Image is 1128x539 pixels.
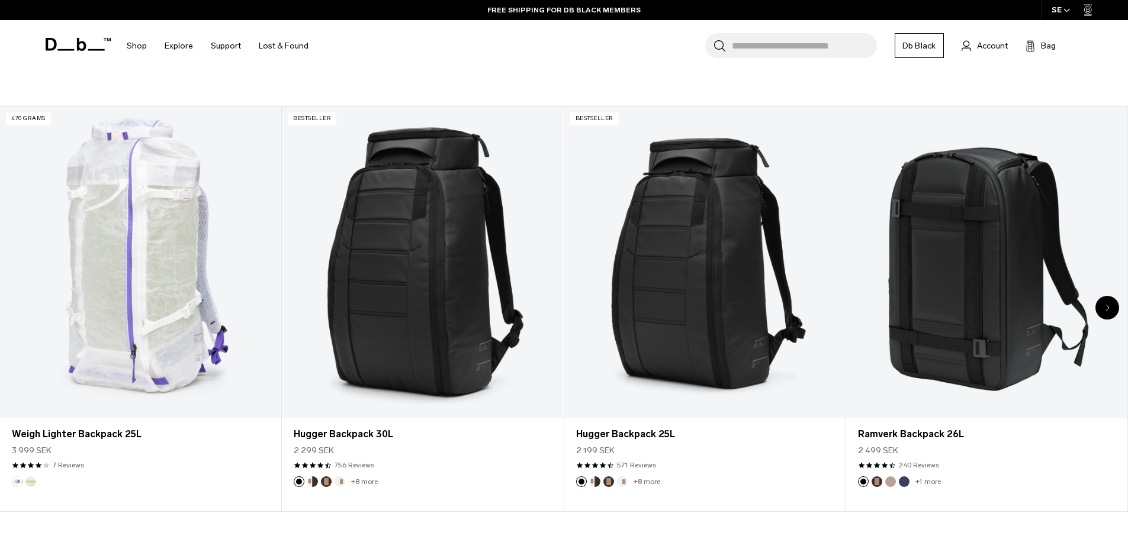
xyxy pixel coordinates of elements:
button: Fogbow Beige [885,476,896,487]
a: Hugger Backpack 25L [576,427,833,441]
a: Shop [127,25,147,67]
a: Hugger Backpack 30L [294,427,551,441]
a: Db Black [895,33,944,58]
span: 3 999 SEK [12,444,52,457]
p: Bestseller [570,112,619,125]
button: Black Out [858,476,869,487]
span: 2 499 SEK [858,444,898,457]
nav: Main Navigation [118,20,317,72]
span: 2 199 SEK [576,444,615,457]
a: Weigh Lighter Backpack 25L [12,427,269,441]
p: 470 grams [6,112,51,125]
button: Cappuccino [307,476,318,487]
span: Account [977,40,1008,52]
a: Account [962,38,1008,53]
button: Black Out [576,476,587,487]
button: Espresso [872,476,882,487]
div: Next slide [1095,296,1119,319]
a: +1 more [915,477,941,486]
a: +8 more [351,477,378,486]
button: Espresso [321,476,332,487]
button: Espresso [603,476,614,487]
a: Ramverk Backpack 26L [846,106,1127,418]
a: Hugger Backpack 30L [282,106,563,418]
div: 4 / 20 [846,106,1128,512]
button: Black Out [294,476,304,487]
a: Hugger Backpack 25L [564,106,845,418]
p: Bestseller [288,112,336,125]
a: 571 reviews [617,460,656,470]
button: Oatmilk [617,476,628,487]
a: FREE SHIPPING FOR DB BLACK MEMBERS [487,5,641,15]
a: 756 reviews [335,460,374,470]
span: Bag [1041,40,1056,52]
a: 240 reviews [899,460,939,470]
a: Support [211,25,241,67]
button: Blue Hour [899,476,910,487]
button: Bag [1026,38,1056,53]
a: Lost & Found [259,25,308,67]
a: Ramverk Backpack 26L [858,427,1115,441]
span: 2 299 SEK [294,444,334,457]
a: 7 reviews [53,460,84,470]
div: 3 / 20 [564,106,846,512]
button: Diffusion [25,476,36,487]
div: 2 / 20 [282,106,564,512]
button: Aurora [12,476,23,487]
a: Explore [165,25,193,67]
a: +8 more [634,477,660,486]
button: Cappuccino [590,476,600,487]
button: Oatmilk [335,476,345,487]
